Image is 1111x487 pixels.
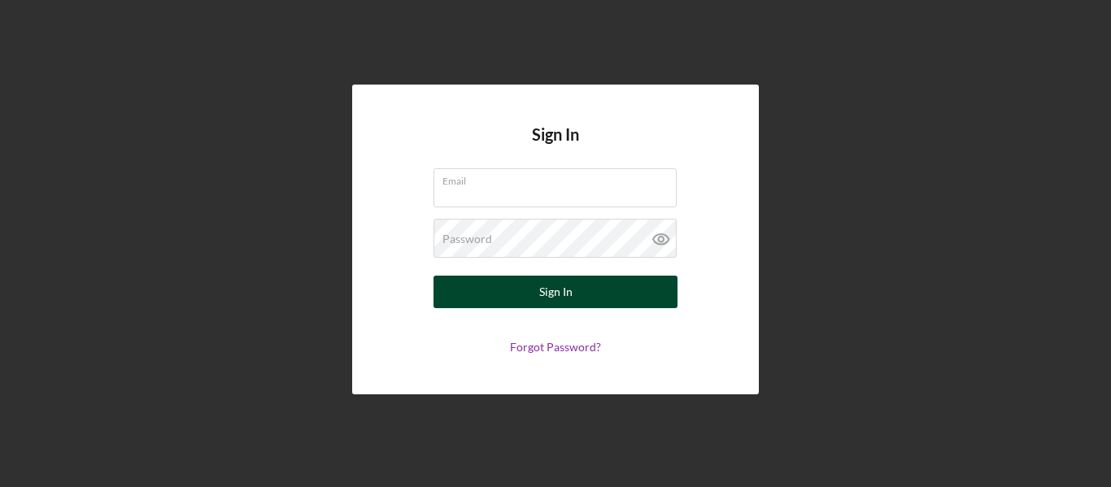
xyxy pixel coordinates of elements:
button: Sign In [434,276,677,308]
label: Password [442,233,492,246]
h4: Sign In [532,125,579,168]
a: Forgot Password? [510,340,601,354]
div: Sign In [539,276,573,308]
label: Email [442,169,677,187]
